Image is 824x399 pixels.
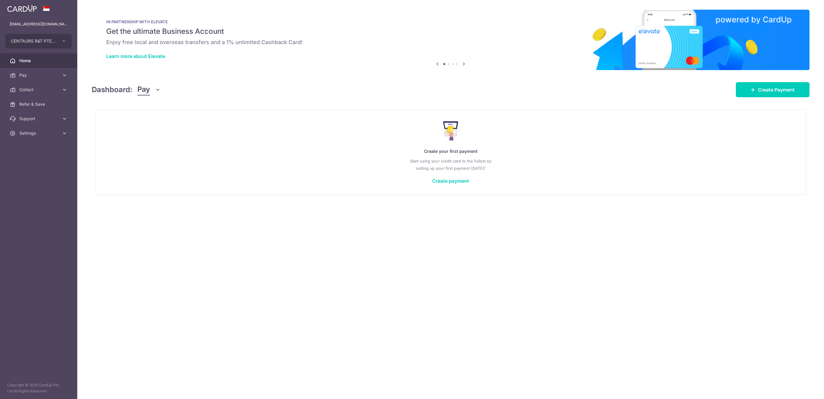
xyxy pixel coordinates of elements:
[7,5,37,12] img: CardUp
[106,53,165,59] a: Learn more about Elevate
[443,121,458,140] img: Make Payment
[108,157,794,172] p: Start using your credit card to the fullest by setting up your first payment [DATE]!
[19,101,59,107] span: Refer & Save
[137,84,161,95] button: Pay
[736,82,810,97] a: Create Payment
[10,21,68,27] p: [EMAIL_ADDRESS][DOMAIN_NAME]
[137,84,150,95] span: Pay
[92,84,133,95] h4: Dashboard:
[106,39,795,46] h6: Enjoy free local and overseas transfers and a 1% unlimited Cashback Card!
[19,116,59,122] span: Support
[432,178,469,184] a: Create payment
[19,58,59,64] span: Home
[106,27,795,36] h5: Get the ultimate Business Account
[758,86,795,93] span: Create Payment
[19,130,59,136] span: Settings
[108,148,794,155] p: Create your first payment
[19,72,59,78] span: Pay
[106,19,795,24] p: IN PARTNERSHIP WITH ELEVATE
[19,87,59,93] span: Collect
[5,34,72,48] button: CENTAURS R&T PTE. LTD.
[92,10,810,70] img: Renovation banner
[11,38,56,44] span: CENTAURS R&T PTE. LTD.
